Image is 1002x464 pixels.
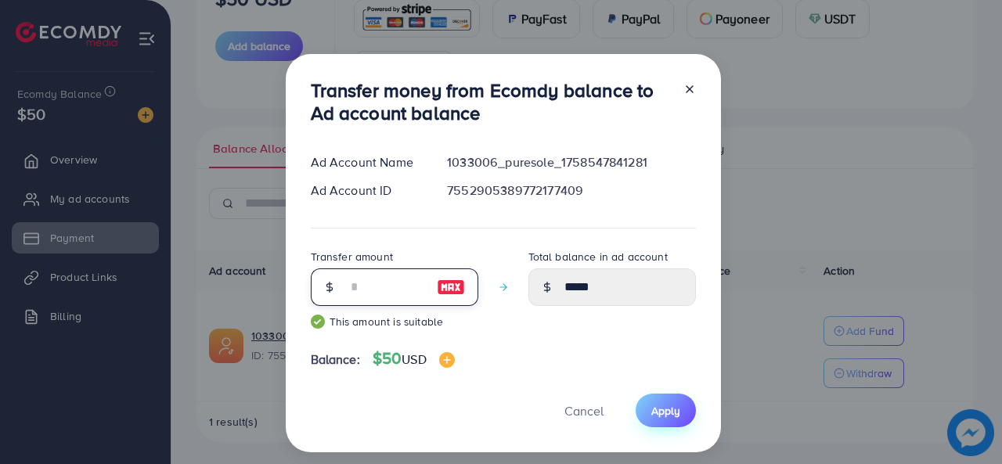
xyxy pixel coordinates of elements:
h4: $50 [373,349,455,369]
small: This amount is suitable [311,314,478,329]
div: 7552905389772177409 [434,182,708,200]
span: Balance: [311,351,360,369]
div: 1033006_puresole_1758547841281 [434,153,708,171]
span: Apply [651,403,680,419]
img: image [439,352,455,368]
button: Apply [636,394,696,427]
button: Cancel [545,394,623,427]
img: guide [311,315,325,329]
div: Ad Account Name [298,153,435,171]
label: Total balance in ad account [528,249,668,264]
img: image [437,278,465,297]
span: USD [402,351,426,368]
label: Transfer amount [311,249,393,264]
h3: Transfer money from Ecomdy balance to Ad account balance [311,79,671,124]
span: Cancel [564,402,604,419]
div: Ad Account ID [298,182,435,200]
